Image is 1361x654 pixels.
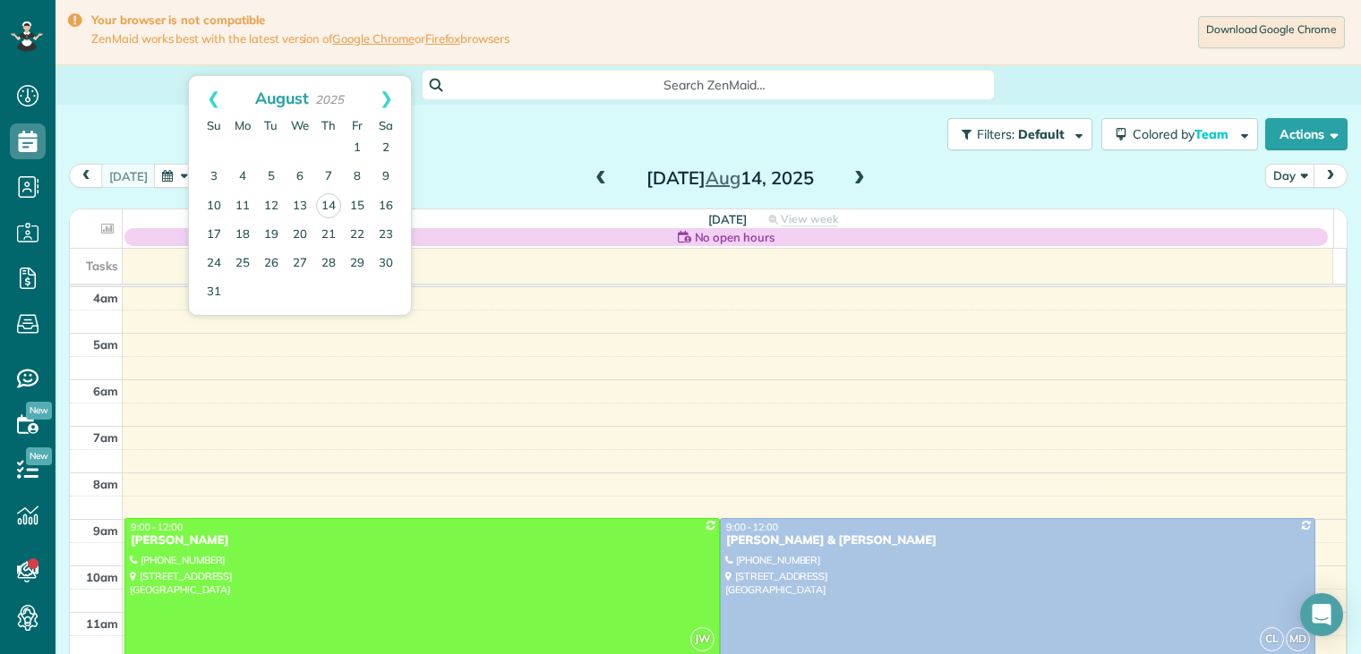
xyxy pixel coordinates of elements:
[228,250,257,278] a: 25
[343,221,372,250] a: 22
[1198,16,1345,48] a: Download Google Chrome
[706,166,740,189] span: Aug
[372,221,400,250] a: 23
[425,31,461,46] a: Firefox
[291,118,309,132] span: Wednesday
[86,570,118,584] span: 10am
[200,250,228,278] a: 24
[1265,118,1348,150] button: Actions
[264,118,278,132] span: Tuesday
[255,88,309,107] span: August
[977,126,1014,142] span: Filters:
[286,250,314,278] a: 27
[618,168,842,188] h2: [DATE] 14, 2025
[708,212,747,226] span: [DATE]
[321,118,336,132] span: Thursday
[316,193,341,218] a: 14
[130,533,715,548] div: [PERSON_NAME]
[69,164,103,188] button: prev
[1194,126,1231,142] span: Team
[1133,126,1235,142] span: Colored by
[257,192,286,221] a: 12
[235,118,251,132] span: Monday
[725,533,1310,548] div: [PERSON_NAME] & [PERSON_NAME]
[1286,627,1310,651] span: MD
[314,250,343,278] a: 28
[947,118,1092,150] button: Filters: Default
[93,523,118,538] span: 9am
[286,192,314,221] a: 13
[1265,164,1315,188] button: Day
[86,616,118,631] span: 11am
[1260,627,1284,651] span: CL
[1314,164,1348,188] button: next
[257,163,286,191] a: 5
[362,76,411,121] a: Next
[379,118,393,132] span: Saturday
[91,13,509,28] strong: Your browser is not compatible
[695,228,775,246] span: No open hours
[93,384,118,398] span: 6am
[372,192,400,221] a: 16
[26,447,52,465] span: New
[93,477,118,491] span: 8am
[286,221,314,250] a: 20
[131,521,183,533] span: 9:00 - 12:00
[101,164,156,188] button: [DATE]
[257,221,286,250] a: 19
[207,118,221,132] span: Sunday
[315,92,344,106] span: 2025
[343,163,372,191] a: 8
[286,163,314,191] a: 6
[314,163,343,191] a: 7
[86,259,118,273] span: Tasks
[228,192,257,221] a: 11
[1300,593,1343,636] div: Open Intercom Messenger
[1018,126,1066,142] span: Default
[352,118,363,132] span: Friday
[93,291,118,305] span: 4am
[372,134,400,163] a: 2
[781,212,838,226] span: View week
[91,31,509,47] span: ZenMaid works best with the latest version of or browsers
[938,118,1092,150] a: Filters: Default
[726,521,778,533] span: 9:00 - 12:00
[200,278,228,307] a: 31
[372,163,400,191] a: 9
[257,250,286,278] a: 26
[228,221,257,250] a: 18
[372,250,400,278] a: 30
[200,163,228,191] a: 3
[228,163,257,191] a: 4
[332,31,415,46] a: Google Chrome
[343,192,372,221] a: 15
[343,134,372,163] a: 1
[314,221,343,250] a: 21
[200,192,228,221] a: 10
[26,402,52,420] span: New
[93,430,118,445] span: 7am
[93,337,118,352] span: 5am
[200,221,228,250] a: 17
[343,250,372,278] a: 29
[690,627,715,651] span: JW
[189,76,238,121] a: Prev
[1101,118,1258,150] button: Colored byTeam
